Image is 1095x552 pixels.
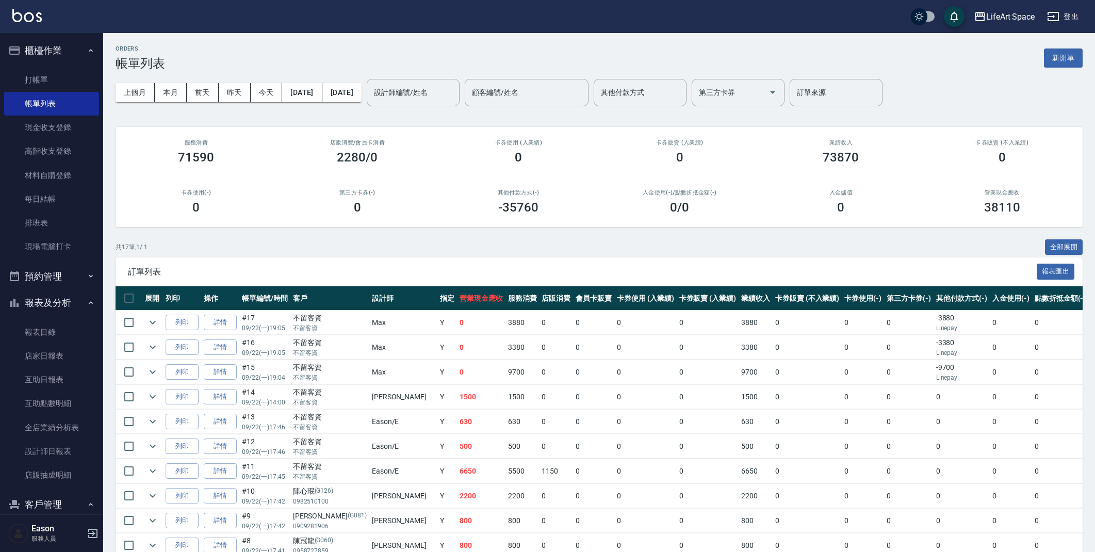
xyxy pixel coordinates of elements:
[837,200,844,215] h3: 0
[204,414,237,430] a: 詳情
[8,523,29,544] img: Person
[251,83,283,102] button: 今天
[145,513,160,528] button: expand row
[4,235,99,258] a: 現場電腦打卡
[677,360,739,384] td: 0
[573,410,614,434] td: 0
[573,434,614,459] td: 0
[166,414,199,430] button: 列印
[293,362,367,373] div: 不留客資
[990,335,1032,360] td: 0
[773,286,842,311] th: 卡券販賣 (不入業績)
[505,360,540,384] td: 9700
[934,385,990,409] td: 0
[457,311,505,335] td: 0
[986,10,1035,23] div: LifeArt Space
[4,211,99,235] a: 排班表
[145,315,160,330] button: expand row
[128,189,265,196] h2: 卡券使用(-)
[573,459,614,483] td: 0
[369,286,437,311] th: 設計師
[505,410,540,434] td: 630
[4,491,99,518] button: 客戶管理
[145,414,160,429] button: expand row
[242,398,288,407] p: 09/22 (一) 14:00
[239,434,290,459] td: #12
[539,484,573,508] td: 0
[242,497,288,506] p: 09/22 (一) 17:42
[204,463,237,479] a: 詳情
[614,509,677,533] td: 0
[437,410,457,434] td: Y
[539,459,573,483] td: 1150
[163,286,201,311] th: 列印
[773,410,842,434] td: 0
[4,289,99,316] button: 報表及分析
[145,439,160,454] button: expand row
[145,488,160,504] button: expand row
[934,286,990,311] th: 其他付款方式(-)
[1037,264,1075,280] button: 報表匯出
[4,463,99,487] a: 店販抽成明細
[884,509,934,533] td: 0
[166,513,199,529] button: 列印
[1032,459,1089,483] td: 0
[457,484,505,508] td: 2200
[457,385,505,409] td: 1500
[437,459,457,483] td: Y
[457,286,505,311] th: 營業現金應收
[934,360,990,384] td: -9700
[773,360,842,384] td: 0
[677,385,739,409] td: 0
[884,434,934,459] td: 0
[457,434,505,459] td: 500
[884,360,934,384] td: 0
[677,509,739,533] td: 0
[505,286,540,311] th: 服務消費
[1032,434,1089,459] td: 0
[1032,286,1089,311] th: 點數折抵金額(-)
[166,488,199,504] button: 列印
[505,311,540,335] td: 3880
[773,484,842,508] td: 0
[573,385,614,409] td: 0
[242,348,288,358] p: 09/22 (一) 19:05
[282,83,322,102] button: [DATE]
[450,189,587,196] h2: 其他付款方式(-)
[614,311,677,335] td: 0
[1032,311,1089,335] td: 0
[842,311,884,335] td: 0
[293,436,367,447] div: 不留客資
[934,189,1071,196] h2: 營業現金應收
[614,484,677,508] td: 0
[934,484,990,508] td: 0
[242,522,288,531] p: 09/22 (一) 17:42
[239,286,290,311] th: 帳單編號/時間
[4,116,99,139] a: 現金收支登錄
[450,139,587,146] h2: 卡券使用 (入業績)
[990,311,1032,335] td: 0
[242,323,288,333] p: 09/22 (一) 19:05
[773,335,842,360] td: 0
[505,459,540,483] td: 5500
[142,286,163,311] th: 展開
[1044,48,1083,68] button: 新開單
[369,459,437,483] td: Eason /E
[239,509,290,533] td: #9
[293,511,367,522] div: [PERSON_NAME]
[166,463,199,479] button: 列印
[773,509,842,533] td: 0
[573,311,614,335] td: 0
[293,486,367,497] div: 陳心珉
[192,200,200,215] h3: 0
[842,434,884,459] td: 0
[369,385,437,409] td: [PERSON_NAME]
[842,335,884,360] td: 0
[239,335,290,360] td: #16
[1032,335,1089,360] td: 0
[614,286,677,311] th: 卡券使用 (入業績)
[739,311,773,335] td: 3880
[337,150,378,165] h3: 2280/0
[934,410,990,434] td: 0
[739,484,773,508] td: 2200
